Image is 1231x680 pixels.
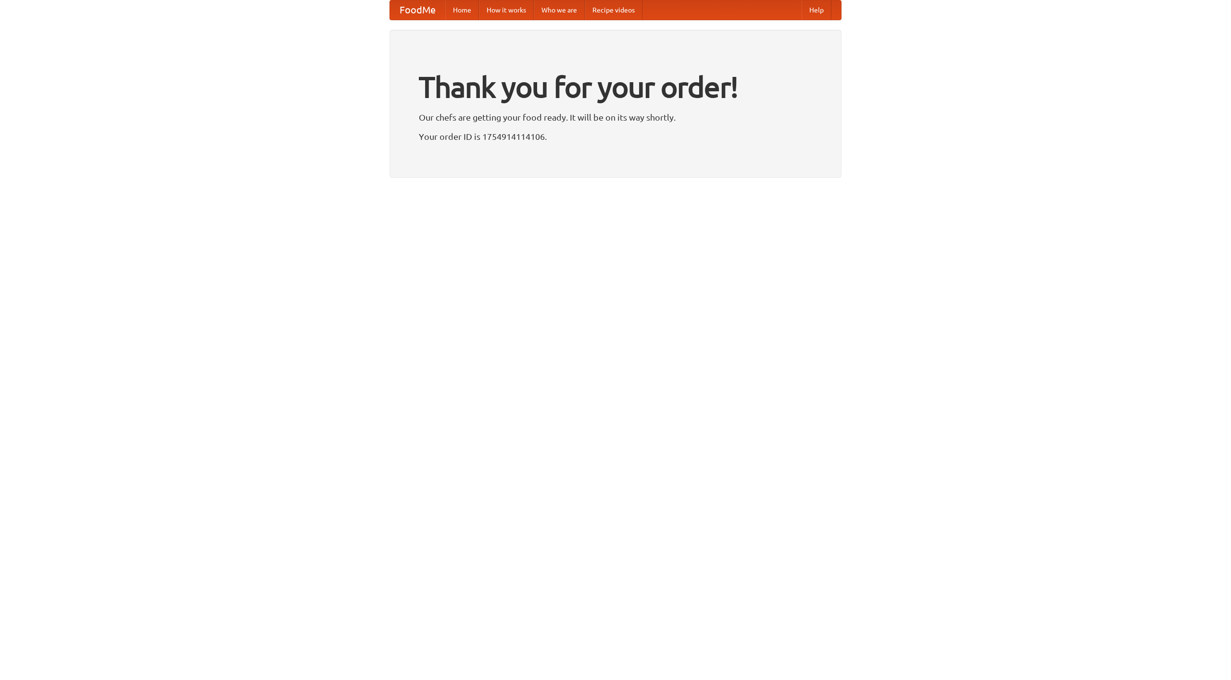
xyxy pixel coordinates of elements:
a: Recipe videos [585,0,642,20]
p: Your order ID is 1754914114106. [419,129,812,144]
a: How it works [479,0,534,20]
a: Home [445,0,479,20]
p: Our chefs are getting your food ready. It will be on its way shortly. [419,110,812,124]
a: Help [802,0,831,20]
a: FoodMe [390,0,445,20]
h1: Thank you for your order! [419,64,812,110]
a: Who we are [534,0,585,20]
